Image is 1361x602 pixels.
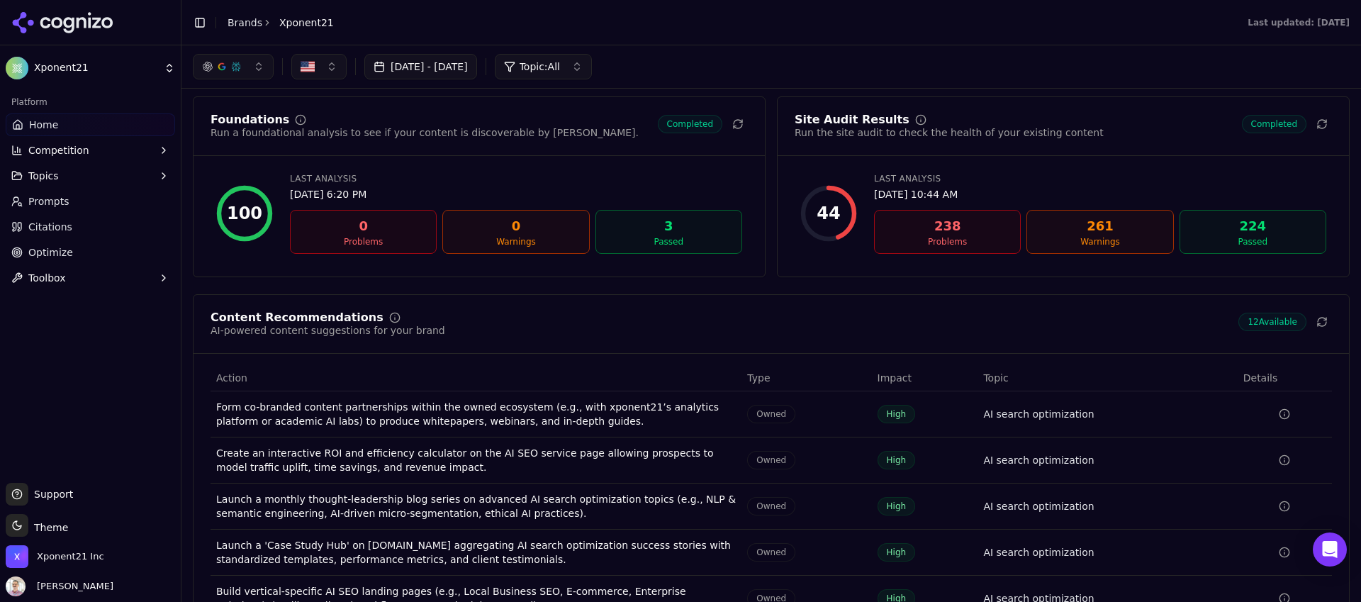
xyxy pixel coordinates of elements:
[290,173,742,184] div: Last Analysis
[301,60,315,74] img: US
[1238,313,1306,331] span: 12 Available
[6,241,175,264] a: Optimize
[983,545,1094,559] a: AI search optimization
[1243,371,1326,385] div: Details
[34,62,158,74] span: Xponent21
[28,487,73,501] span: Support
[602,216,736,236] div: 3
[28,245,73,260] span: Optimize
[880,216,1014,236] div: 238
[658,115,722,133] span: Completed
[747,497,795,515] span: Owned
[878,371,973,385] div: Impact
[983,407,1094,421] a: AI search optimization
[1186,216,1320,236] div: 224
[211,114,289,126] div: Foundations
[983,453,1094,467] a: AI search optimization
[520,60,560,74] span: Topic: All
[874,187,1326,201] div: [DATE] 10:44 AM
[817,202,840,225] div: 44
[6,113,175,136] a: Home
[1186,236,1320,247] div: Passed
[747,405,795,423] span: Owned
[602,236,736,247] div: Passed
[747,451,795,469] span: Owned
[37,550,104,563] span: Xponent21 Inc
[364,54,477,79] button: [DATE] - [DATE]
[31,580,113,593] span: [PERSON_NAME]
[6,267,175,289] button: Toolbox
[878,497,916,515] span: High
[296,236,430,247] div: Problems
[6,216,175,238] a: Citations
[216,538,736,567] div: Launch a 'Case Study Hub' on [DOMAIN_NAME] aggregating AI search optimization success stories wit...
[28,220,72,234] span: Citations
[878,451,916,469] span: High
[28,169,59,183] span: Topics
[983,371,1231,385] div: Topic
[449,216,583,236] div: 0
[290,187,742,201] div: [DATE] 6:20 PM
[6,545,28,568] img: Xponent21 Inc
[216,446,736,474] div: Create an interactive ROI and efficiency calculator on the AI SEO service page allowing prospects...
[449,236,583,247] div: Warnings
[216,371,736,385] div: Action
[28,194,69,208] span: Prompts
[795,126,1104,140] div: Run the site audit to check the health of your existing content
[1248,17,1350,28] div: Last updated: [DATE]
[296,216,430,236] div: 0
[878,405,916,423] span: High
[1033,216,1167,236] div: 261
[6,57,28,79] img: Xponent21
[874,173,1326,184] div: Last Analysis
[6,139,175,162] button: Competition
[29,118,58,132] span: Home
[6,576,113,596] button: Open user button
[279,16,334,30] span: Xponent21
[795,114,909,126] div: Site Audit Results
[747,543,795,562] span: Owned
[211,126,639,140] div: Run a foundational analysis to see if your content is discoverable by [PERSON_NAME].
[1242,115,1306,133] span: Completed
[216,400,736,428] div: Form co-branded content partnerships within the owned ecosystem (e.g., with xponent21’s analytics...
[1313,533,1347,567] div: Open Intercom Messenger
[228,17,262,28] a: Brands
[227,202,262,225] div: 100
[216,492,736,520] div: Launch a monthly thought-leadership blog series on advanced AI search optimization topics (e.g., ...
[28,522,68,533] span: Theme
[6,165,175,187] button: Topics
[747,371,866,385] div: Type
[228,16,334,30] nav: breadcrumb
[211,323,445,338] div: AI-powered content suggestions for your brand
[6,545,104,568] button: Open organization switcher
[878,543,916,562] span: High
[211,312,383,323] div: Content Recommendations
[6,91,175,113] div: Platform
[28,143,89,157] span: Competition
[880,236,1014,247] div: Problems
[6,576,26,596] img: Kiryako Sharikas
[28,271,66,285] span: Toolbox
[1033,236,1167,247] div: Warnings
[6,190,175,213] a: Prompts
[983,499,1094,513] a: AI search optimization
